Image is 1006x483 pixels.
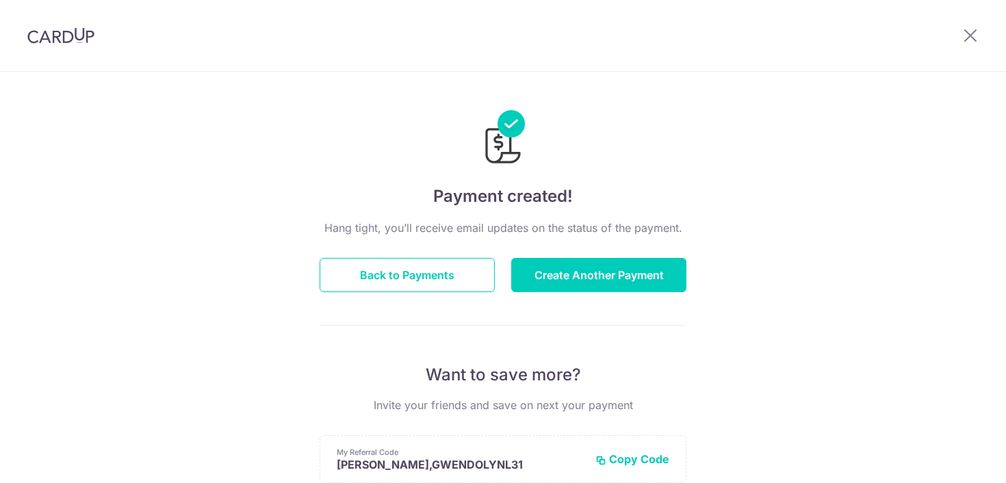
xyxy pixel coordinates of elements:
[320,397,686,413] p: Invite your friends and save on next your payment
[320,184,686,209] h4: Payment created!
[337,447,584,458] p: My Referral Code
[595,452,669,466] button: Copy Code
[337,458,584,471] p: [PERSON_NAME],GWENDOLYNL31
[320,258,495,292] button: Back to Payments
[320,220,686,236] p: Hang tight, you’ll receive email updates on the status of the payment.
[27,27,94,44] img: CardUp
[481,110,525,168] img: Payments
[511,258,686,292] button: Create Another Payment
[320,364,686,386] p: Want to save more?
